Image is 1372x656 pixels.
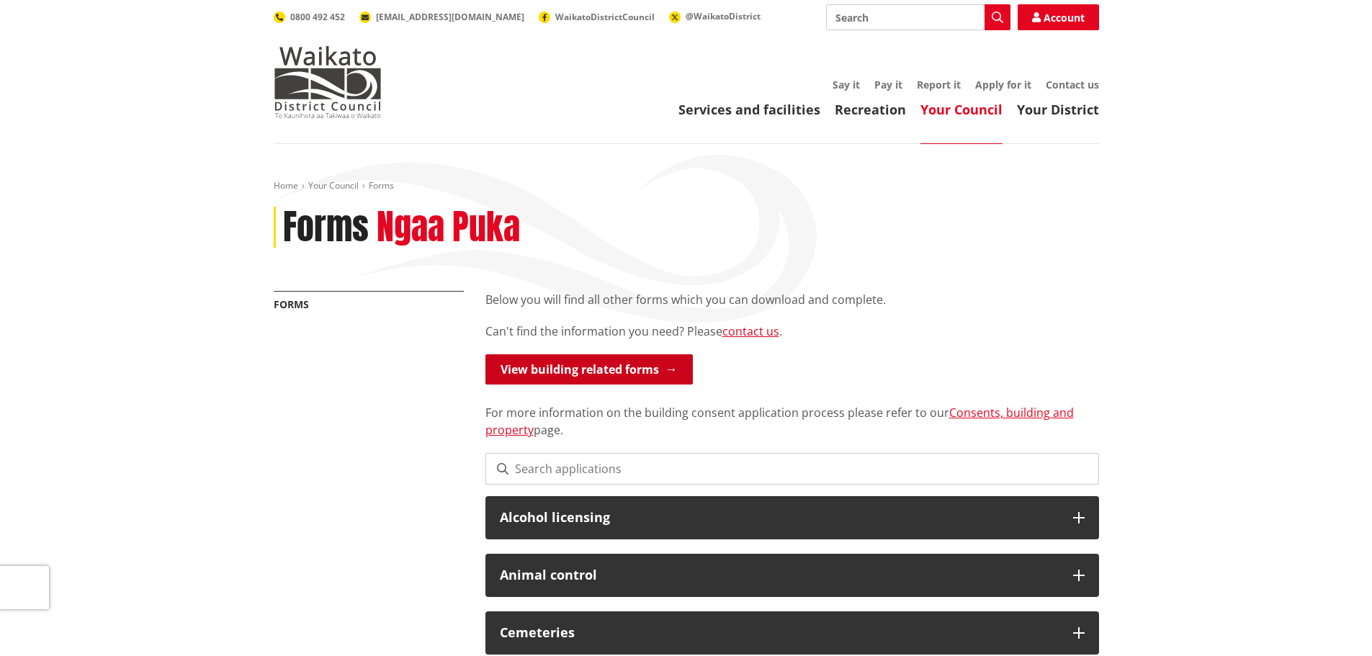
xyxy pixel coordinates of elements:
a: Your Council [920,101,1003,118]
a: WaikatoDistrictCouncil [539,11,655,23]
p: Can't find the information you need? Please . [485,323,1099,340]
span: @WaikatoDistrict [686,10,761,22]
iframe: Messenger Launcher [1306,596,1358,647]
h3: Cemeteries [500,626,1059,640]
a: Report it [917,78,961,91]
a: Pay it [874,78,902,91]
a: @WaikatoDistrict [669,10,761,22]
a: Your Council [308,179,359,192]
p: Below you will find all other forms which you can download and complete. [485,291,1099,308]
a: [EMAIL_ADDRESS][DOMAIN_NAME] [359,11,524,23]
p: For more information on the building consent application process please refer to our page. [485,387,1099,439]
a: Forms [274,297,309,311]
a: contact us [722,323,779,339]
span: Forms [369,179,394,192]
a: Home [274,179,298,192]
img: Waikato District Council - Te Kaunihera aa Takiwaa o Waikato [274,46,382,118]
a: 0800 492 452 [274,11,345,23]
span: [EMAIL_ADDRESS][DOMAIN_NAME] [376,11,524,23]
a: Consents, building and property [485,405,1074,438]
h1: Forms [283,207,369,248]
a: Say it [833,78,860,91]
a: Recreation [835,101,906,118]
a: View building related forms [485,354,693,385]
a: Services and facilities [678,101,820,118]
span: WaikatoDistrictCouncil [555,11,655,23]
h2: Ngaa Puka [377,207,520,248]
h3: Animal control [500,568,1059,583]
input: Search applications [485,453,1099,485]
nav: breadcrumb [274,180,1099,192]
h3: Alcohol licensing [500,511,1059,525]
input: Search input [826,4,1010,30]
a: Contact us [1046,78,1099,91]
a: Apply for it [975,78,1031,91]
span: 0800 492 452 [290,11,345,23]
a: Account [1018,4,1099,30]
a: Your District [1017,101,1099,118]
